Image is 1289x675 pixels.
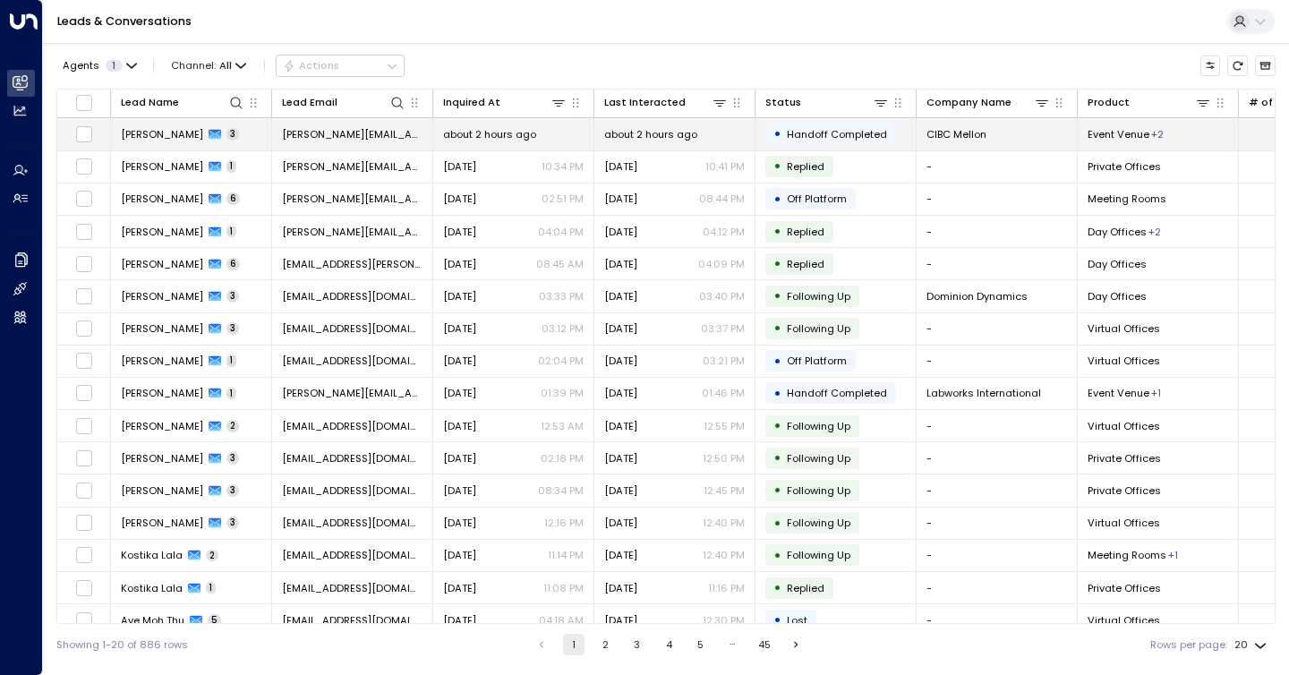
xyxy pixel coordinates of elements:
[1088,159,1161,174] span: Private Offices
[542,192,584,206] p: 02:51 PM
[226,388,236,400] span: 1
[765,94,889,111] div: Status
[282,159,423,174] span: malcolm@gocontinuum.ai
[282,548,423,562] span: kostika.lala@gmail.com
[121,257,203,271] span: Asantewaa Asima
[1200,56,1221,76] button: Customize
[1151,127,1164,141] div: Meeting Rooms,Sprint Spaces
[282,321,423,336] span: ccieri@cgevermore.com
[530,634,808,655] nav: pagination navigation
[699,289,745,303] p: 03:40 PM
[1088,94,1211,111] div: Product
[604,613,637,628] span: Yesterday
[75,482,93,500] span: Toggle select row
[226,258,240,270] span: 6
[773,446,781,470] div: •
[926,127,986,141] span: CIBC Mellon
[1088,94,1130,111] div: Product
[121,289,203,303] span: Eliot Pence
[604,516,637,530] span: Yesterday
[917,474,1078,506] td: -
[75,125,93,143] span: Toggle select row
[121,321,203,336] span: Claudia Cieri
[787,613,807,628] span: Lost
[773,154,781,178] div: •
[773,316,781,340] div: •
[282,225,423,239] span: alex.venditti@sardine.ai
[282,289,423,303] span: eliot@dominion-dynamics.com
[705,159,745,174] p: 10:41 PM
[75,384,93,402] span: Toggle select row
[690,634,712,655] button: Go to page 5
[1088,257,1147,271] span: Day Offices
[282,483,423,498] span: info@olerestaurant.ca
[1150,637,1227,653] label: Rows per page:
[206,582,216,594] span: 1
[1088,516,1160,530] span: Virtual Offices
[543,581,584,595] p: 11:08 PM
[604,94,728,111] div: Last Interacted
[773,381,781,406] div: •
[75,158,93,175] span: Toggle select row
[282,354,423,368] span: dajise@eximenon.com
[282,419,423,433] span: info@arshwalia.com
[538,483,584,498] p: 08:34 PM
[276,55,405,76] div: Button group with a nested menu
[539,289,584,303] p: 03:33 PM
[917,508,1078,539] td: -
[1088,548,1166,562] span: Meeting Rooms
[121,548,183,562] span: Kostika Lala
[1234,634,1270,656] div: 20
[75,287,93,305] span: Toggle select row
[702,386,745,400] p: 01:46 PM
[121,225,203,239] span: Alex Venditti
[604,321,637,336] span: Yesterday
[917,346,1078,377] td: -
[121,451,203,466] span: Rashmi Brackenbury
[1088,289,1147,303] span: Day Offices
[787,548,850,562] span: Following Up
[701,321,745,336] p: 03:37 PM
[75,190,93,208] span: Toggle select row
[773,478,781,502] div: •
[282,127,423,141] span: ariana.keykhosravani@cibcmellon.com
[773,187,781,211] div: •
[604,225,637,239] span: Yesterday
[1088,225,1147,239] span: Day Offices
[787,321,850,336] span: Following Up
[773,284,781,308] div: •
[282,192,423,206] span: annamoskovchenko@gmail.com
[443,192,476,206] span: Yesterday
[773,608,781,632] div: •
[917,572,1078,603] td: -
[443,94,567,111] div: Inquired At
[548,548,584,562] p: 11:14 PM
[121,613,184,628] span: Aye Moh Thu
[538,354,584,368] p: 02:04 PM
[121,192,203,206] span: Anna Moskovchenko
[75,579,93,597] span: Toggle select row
[703,354,745,368] p: 03:21 PM
[917,313,1078,345] td: -
[75,352,93,370] span: Toggle select row
[926,386,1041,400] span: Labworks International
[703,613,745,628] p: 12:30 PM
[1088,321,1160,336] span: Virtual Offices
[787,419,850,433] span: Following Up
[786,634,807,655] button: Go to next page
[226,128,239,141] span: 3
[1088,613,1160,628] span: Virtual Offices
[604,354,637,368] span: Yesterday
[282,516,423,530] span: georgesjosee8@gmail.com
[121,516,203,530] span: Josee Maika Georges
[121,483,203,498] span: Edward Tian
[699,192,745,206] p: 08:44 PM
[604,159,637,174] span: Yesterday
[704,483,745,498] p: 12:45 PM
[226,290,239,303] span: 3
[282,613,423,628] span: moahst.seint@gmail.com
[1151,386,1161,400] div: Meeting Rooms
[443,581,476,595] span: Sep 29, 2025
[721,634,743,655] div: …
[443,354,476,368] span: Yesterday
